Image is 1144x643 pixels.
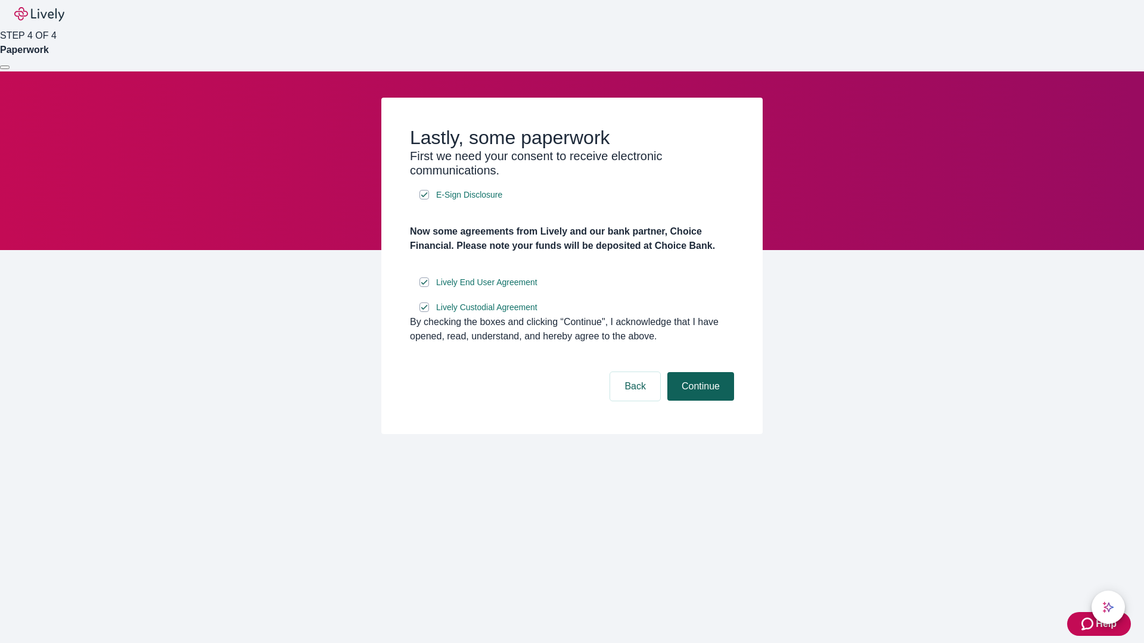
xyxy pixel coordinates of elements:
[434,300,540,315] a: e-sign disclosure document
[1081,617,1096,631] svg: Zendesk support icon
[1067,612,1131,636] button: Zendesk support iconHelp
[410,126,734,149] h2: Lastly, some paperwork
[1092,591,1125,624] button: chat
[434,188,505,202] a: e-sign disclosure document
[1102,601,1114,613] svg: Lively AI Assistant
[667,372,734,401] button: Continue
[410,224,734,253] h4: Now some agreements from Lively and our bank partner, Choice Financial. Please note your funds wi...
[436,276,537,289] span: Lively End User Agreement
[410,315,734,344] div: By checking the boxes and clicking “Continue", I acknowledge that I have opened, read, understand...
[410,149,734,177] h3: First we need your consent to receive electronic communications.
[610,372,660,401] button: Back
[434,275,540,290] a: e-sign disclosure document
[14,7,64,21] img: Lively
[436,189,502,201] span: E-Sign Disclosure
[1096,617,1117,631] span: Help
[436,301,537,314] span: Lively Custodial Agreement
